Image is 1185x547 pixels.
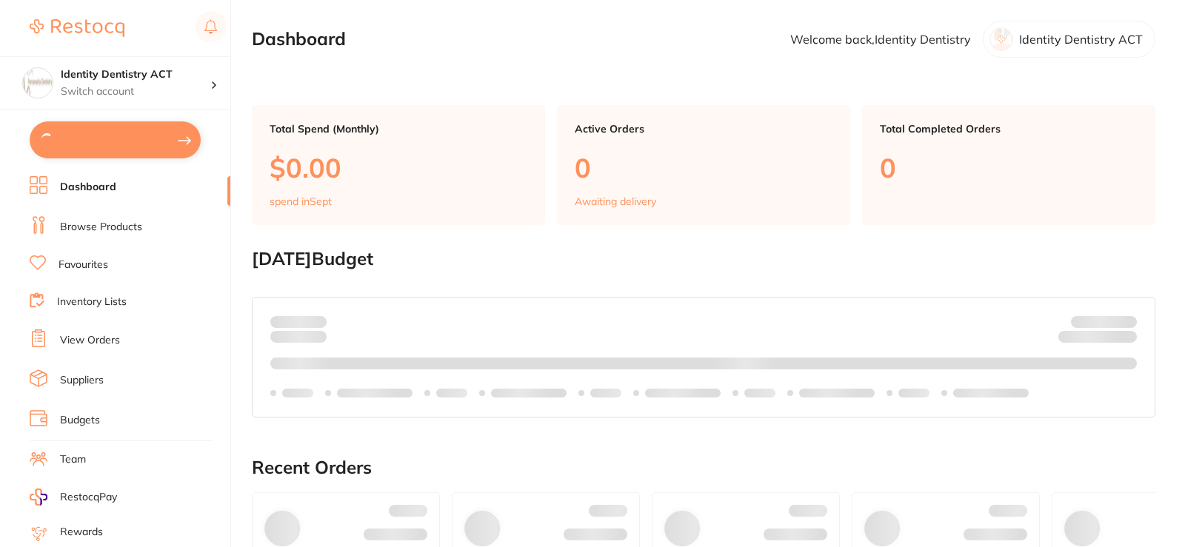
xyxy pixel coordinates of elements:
[57,295,127,309] a: Inventory Lists
[60,452,86,467] a: Team
[880,123,1138,135] p: Total Completed Orders
[282,387,313,399] p: Labels
[590,387,621,399] p: Labels
[30,489,117,506] a: RestocqPay
[270,152,527,183] p: $0.00
[1111,333,1137,346] strong: $0.00
[61,84,210,99] p: Switch account
[337,387,413,399] p: Labels extended
[252,29,346,50] h2: Dashboard
[252,105,545,225] a: Total Spend (Monthly)$0.00spend inSept
[1108,315,1137,328] strong: $NaN
[575,195,656,207] p: Awaiting delivery
[60,373,104,388] a: Suppliers
[436,387,467,399] p: Labels
[575,152,832,183] p: 0
[270,123,527,135] p: Total Spend (Monthly)
[1019,33,1143,46] p: Identity Dentistry ACT
[575,123,832,135] p: Active Orders
[252,249,1155,269] h2: [DATE] Budget
[30,11,124,45] a: Restocq Logo
[270,328,327,346] p: month
[270,315,327,327] p: Spent:
[30,489,47,506] img: RestocqPay
[799,387,875,399] p: Labels extended
[270,195,332,207] p: spend in Sept
[898,387,929,399] p: Labels
[1071,315,1137,327] p: Budget:
[744,387,775,399] p: Labels
[60,333,120,348] a: View Orders
[23,68,53,98] img: Identity Dentistry ACT
[491,387,567,399] p: Labels extended
[1058,328,1137,346] p: Remaining:
[252,457,1155,478] h2: Recent Orders
[60,490,117,505] span: RestocqPay
[61,67,210,82] h4: Identity Dentistry ACT
[301,315,327,328] strong: $0.00
[557,105,850,225] a: Active Orders0Awaiting delivery
[953,387,1029,399] p: Labels extended
[60,180,116,195] a: Dashboard
[645,387,721,399] p: Labels extended
[60,525,103,540] a: Rewards
[880,152,1138,183] p: 0
[790,33,971,46] p: Welcome back, Identity Dentistry
[862,105,1155,225] a: Total Completed Orders0
[60,413,100,428] a: Budgets
[30,19,124,37] img: Restocq Logo
[59,258,108,272] a: Favourites
[60,220,142,235] a: Browse Products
